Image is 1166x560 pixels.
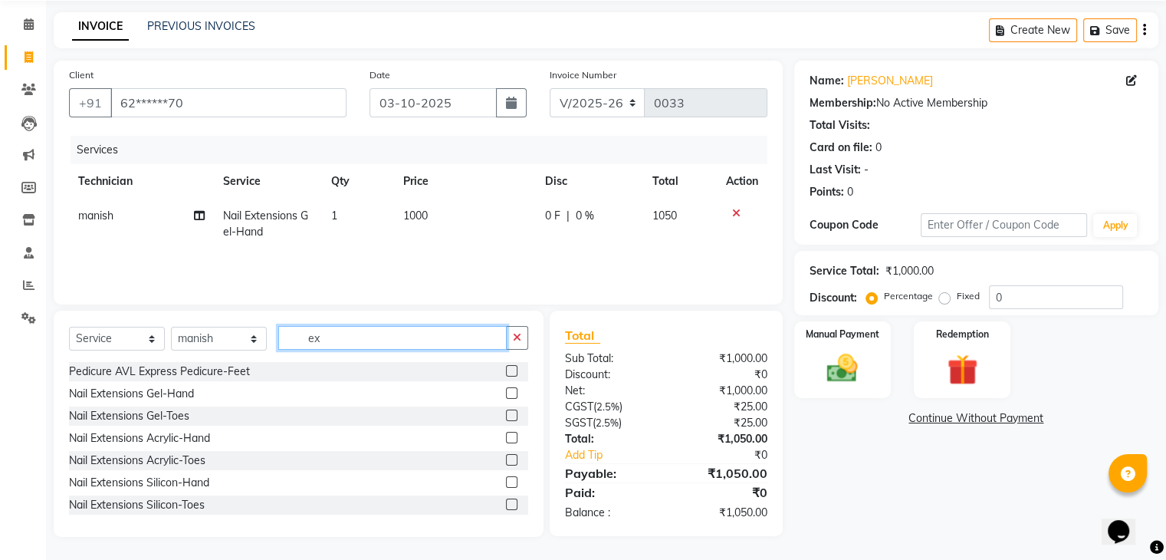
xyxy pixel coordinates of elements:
span: Nail Extensions Gel-Hand [222,209,307,239]
div: ( ) [553,415,666,431]
div: Net: [553,383,666,399]
div: Membership: [810,95,876,111]
div: Nail Extensions Acrylic-Hand [69,430,210,446]
iframe: chat widget [1102,499,1151,545]
span: 1000 [403,209,428,222]
img: _gift.svg [938,351,987,389]
div: ( ) [553,399,666,415]
label: Invoice Number [550,68,616,82]
label: Client [69,68,94,82]
div: Last Visit: [810,162,861,178]
div: Card on file: [810,140,872,156]
th: Total [643,164,716,199]
div: ₹1,050.00 [666,464,779,483]
div: Points: [810,184,844,200]
label: Date [370,68,390,82]
a: Continue Without Payment [797,410,1155,427]
span: 1050 [652,209,677,222]
a: Add Tip [553,447,685,463]
div: ₹1,000.00 [666,351,779,367]
label: Percentage [884,289,933,303]
span: manish [78,209,113,222]
div: ₹1,050.00 [666,431,779,447]
div: Services [71,136,779,164]
div: Nail Extensions Silicon-Hand [69,475,209,491]
label: Manual Payment [806,328,879,341]
div: Balance : [553,505,666,521]
div: 0 [875,140,882,156]
div: Nail Extensions Acrylic-Toes [69,453,205,469]
th: Price [394,164,535,199]
div: Pedicure AVL Express Pedicure-Feet [69,364,250,380]
th: Action [717,164,767,199]
div: ₹1,000.00 [666,383,779,399]
div: ₹1,000.00 [885,263,934,279]
span: 0 F [545,208,560,224]
div: ₹0 [666,367,779,383]
a: PREVIOUS INVOICES [147,19,255,33]
div: Sub Total: [553,351,666,367]
div: Discount: [553,367,666,383]
th: Disc [536,164,644,199]
img: _cash.svg [817,351,867,386]
span: SGST [565,416,593,430]
button: Apply [1093,214,1137,237]
th: Qty [322,164,394,199]
span: 2.5% [596,400,619,413]
span: | [567,208,570,224]
span: 0 % [576,208,594,224]
label: Redemption [936,328,989,341]
button: Create New [989,18,1077,42]
button: +91 [69,88,112,117]
div: Coupon Code [810,217,921,233]
div: Name: [810,73,844,89]
div: Nail Extensions Silicon-Toes [69,497,205,513]
div: ₹25.00 [666,399,779,415]
div: No Active Membership [810,95,1143,111]
div: ₹0 [666,483,779,502]
input: Search or Scan [278,326,507,350]
div: Paid: [553,483,666,502]
label: Fixed [957,289,980,303]
div: ₹1,050.00 [666,505,779,521]
div: - [864,162,869,178]
div: ₹25.00 [666,415,779,431]
div: Total: [553,431,666,447]
div: ₹0 [685,447,778,463]
div: Service Total: [810,263,879,279]
span: 2.5% [596,417,619,429]
input: Enter Offer / Coupon Code [921,213,1088,237]
span: CGST [565,400,593,413]
th: Service [213,164,322,199]
div: Total Visits: [810,117,870,133]
input: Search by Name/Mobile/Email/Code [110,88,347,117]
span: Total [565,328,600,344]
a: [PERSON_NAME] [847,73,933,89]
div: Payable: [553,464,666,483]
button: Save [1083,18,1137,42]
div: Nail Extensions Gel-Toes [69,408,189,424]
th: Technician [69,164,213,199]
div: Discount: [810,290,857,306]
span: 1 [331,209,337,222]
div: Nail Extensions Gel-Hand [69,386,194,402]
div: 0 [847,184,853,200]
a: INVOICE [72,13,129,41]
